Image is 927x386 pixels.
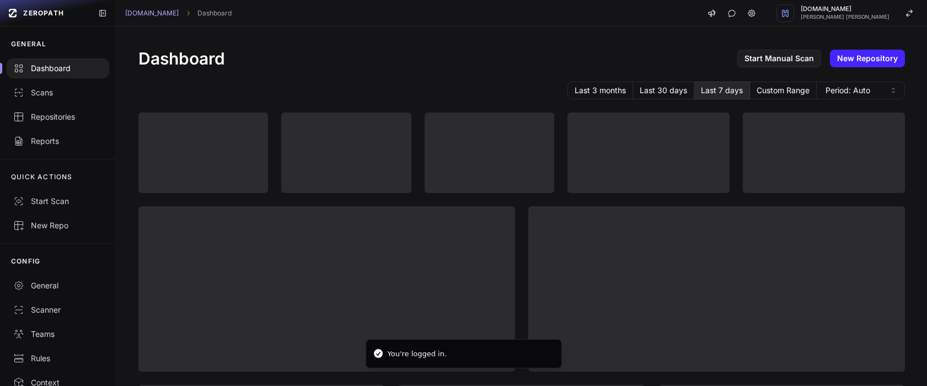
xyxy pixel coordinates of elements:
div: General [13,280,103,291]
svg: chevron right, [184,9,192,17]
a: ZEROPATH [4,4,89,22]
p: CONFIG [11,257,40,266]
div: New Repo [13,220,103,231]
div: Reports [13,136,103,147]
button: Last 30 days [633,82,694,99]
a: Start Manual Scan [737,50,821,67]
div: Scans [13,87,103,98]
nav: breadcrumb [125,9,232,18]
div: Repositories [13,111,103,122]
span: Period: Auto [826,85,870,96]
div: Teams [13,329,103,340]
p: GENERAL [11,40,46,49]
span: [PERSON_NAME] [PERSON_NAME] [801,14,890,20]
h1: Dashboard [138,49,225,68]
a: New Repository [830,50,905,67]
div: Rules [13,353,103,364]
span: [DOMAIN_NAME] [801,6,890,12]
a: [DOMAIN_NAME] [125,9,179,18]
div: You're logged in. [388,349,447,360]
a: Dashboard [197,9,232,18]
p: QUICK ACTIONS [11,173,73,181]
button: Custom Range [750,82,817,99]
button: Last 3 months [567,82,633,99]
svg: caret sort, [889,86,898,95]
div: Scanner [13,304,103,315]
div: Dashboard [13,63,103,74]
button: Last 7 days [694,82,750,99]
div: Start Scan [13,196,103,207]
span: ZEROPATH [23,9,64,18]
